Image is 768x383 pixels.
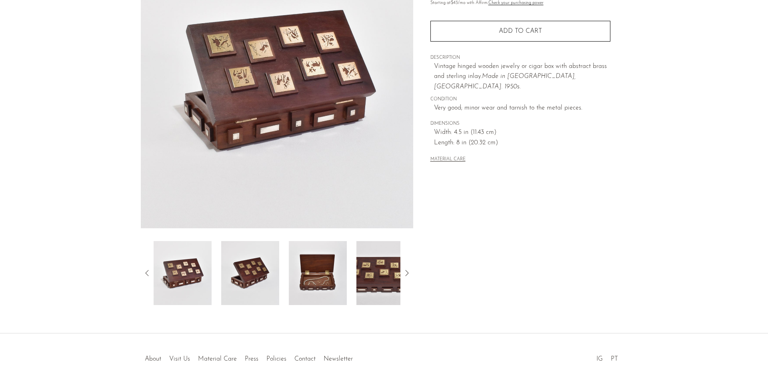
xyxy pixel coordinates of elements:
a: About [145,356,161,362]
a: Contact [294,356,316,362]
a: IG [596,356,603,362]
span: Length: 8 in (20.32 cm) [434,138,610,148]
span: DIMENSIONS [430,120,610,128]
span: Width: 4.5 in (11.43 cm) [434,128,610,138]
a: Press [245,356,258,362]
img: Mid-Century Wooden Box [154,241,212,305]
em: Made in [GEOGRAPHIC_DATA], [GEOGRAPHIC_DATA]. 1950s. [434,73,576,90]
a: PT [611,356,618,362]
img: Mid-Century Wooden Box [356,241,414,305]
a: Policies [266,356,286,362]
button: Add to cart [430,21,610,42]
a: Material Care [198,356,237,362]
span: Very good; minor wear and tarnish to the metal pieces. [434,103,610,114]
button: MATERIAL CARE [430,157,466,163]
p: Vintage hinged wooden jewelry or cigar box with abstract brass and sterling inlay. [434,62,610,92]
a: Visit Us [169,356,190,362]
span: DESCRIPTION [430,54,610,62]
img: Mid-Century Wooden Box [289,241,347,305]
a: Check your purchasing power - Learn more about Affirm Financing (opens in modal) [488,1,544,5]
img: Mid-Century Wooden Box [221,241,279,305]
span: Add to cart [499,28,542,35]
span: CONDITION [430,96,610,103]
ul: Quick links [141,349,357,365]
ul: Social Medias [592,349,622,365]
span: $43 [451,1,458,5]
